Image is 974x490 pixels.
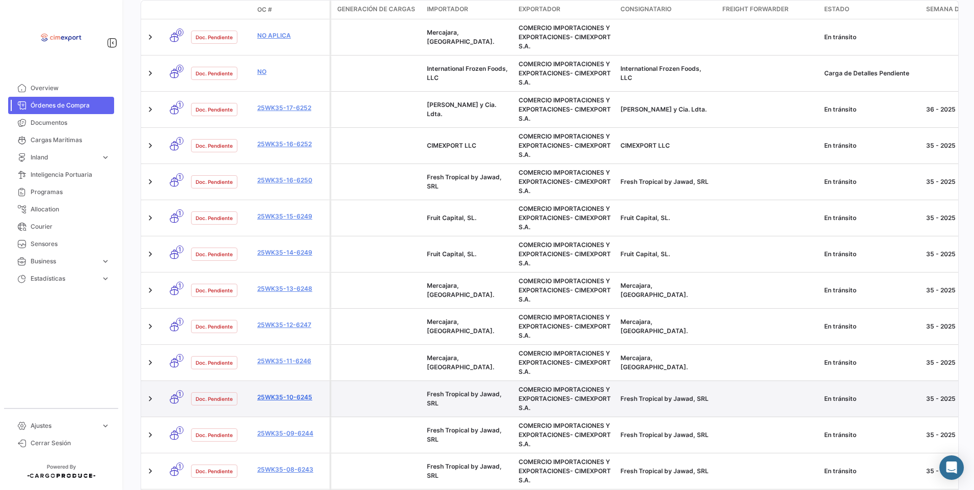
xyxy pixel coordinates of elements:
[196,33,233,41] span: Doc. Pendiente
[176,282,183,289] span: 1
[722,5,789,14] span: Freight Forwarder
[196,286,233,294] span: Doc. Pendiente
[257,67,326,76] a: NO
[196,395,233,403] span: Doc. Pendiente
[257,320,326,330] a: 25WK35-12-6247
[176,65,183,72] span: 0
[176,209,183,217] span: 1
[145,285,155,295] a: Expand/Collapse Row
[31,274,97,283] span: Estadísticas
[427,173,502,190] span: Fresh Tropical by Jawad, SRL
[519,349,611,375] span: COMERCIO IMPORTACIONES Y EXPORTACIONES- CIMEXPORT S.A.
[176,426,183,434] span: 1
[824,430,918,440] div: En tránsito
[620,431,709,439] span: Fresh Tropical by Jawad, SRL
[145,394,155,404] a: Expand/Collapse Row
[31,222,110,231] span: Courier
[176,462,183,470] span: 1
[257,357,326,366] a: 25WK35-11-6246
[196,178,233,186] span: Doc. Pendiente
[331,1,423,19] datatable-header-cell: Generación de cargas
[519,96,611,122] span: COMERCIO IMPORTACIONES Y EXPORTACIONES- CIMEXPORT S.A.
[616,1,718,19] datatable-header-cell: Consignatario
[257,31,326,40] a: NO APLICA
[196,322,233,331] span: Doc. Pendiente
[176,390,183,398] span: 1
[515,1,616,19] datatable-header-cell: Exportador
[824,322,918,331] div: En tránsito
[257,212,326,221] a: 25WK35-15-6249
[620,318,688,335] span: Mercajara, SL.
[196,250,233,258] span: Doc. Pendiente
[145,32,155,42] a: Expand/Collapse Row
[824,177,918,186] div: En tránsito
[718,1,820,19] datatable-header-cell: Freight Forwarder
[196,431,233,439] span: Doc. Pendiente
[176,137,183,145] span: 1
[176,29,183,36] span: 0
[31,170,110,179] span: Inteligencia Portuaria
[257,103,326,113] a: 25WK35-17-6252
[427,462,502,479] span: Fresh Tropical by Jawad, SRL
[145,321,155,332] a: Expand/Collapse Row
[31,118,110,127] span: Documentos
[196,142,233,150] span: Doc. Pendiente
[427,250,476,258] span: Fruit Capital, SL.
[176,101,183,108] span: 1
[176,318,183,325] span: 1
[824,358,918,367] div: En tránsito
[187,6,253,14] datatable-header-cell: Estado Doc.
[253,1,330,18] datatable-header-cell: OC #
[427,426,502,443] span: Fresh Tropical by Jawad, SRL
[176,173,183,181] span: 1
[145,177,155,187] a: Expand/Collapse Row
[824,33,918,42] div: En tránsito
[257,284,326,293] a: 25WK35-13-6248
[101,153,110,162] span: expand_more
[824,394,918,403] div: En tránsito
[257,393,326,402] a: 25WK35-10-6245
[620,354,688,371] span: Mercajara, SL.
[519,205,611,231] span: COMERCIO IMPORTACIONES Y EXPORTACIONES- CIMEXPORT S.A.
[8,235,114,253] a: Sensores
[8,79,114,97] a: Overview
[31,439,110,448] span: Cerrar Sesión
[8,97,114,114] a: Órdenes de Compra
[427,282,494,298] span: Mercajara, SL.
[824,467,918,476] div: En tránsito
[519,313,611,339] span: COMERCIO IMPORTACIONES Y EXPORTACIONES- CIMEXPORT S.A.
[145,213,155,223] a: Expand/Collapse Row
[824,250,918,259] div: En tránsito
[145,249,155,259] a: Expand/Collapse Row
[101,257,110,266] span: expand_more
[620,105,707,113] span: Salgado y Cia. Ldta.
[519,241,611,267] span: COMERCIO IMPORTACIONES Y EXPORTACIONES- CIMEXPORT S.A.
[427,354,494,371] span: Mercajara, SL.
[145,358,155,368] a: Expand/Collapse Row
[824,213,918,223] div: En tránsito
[427,5,468,14] span: Importador
[176,246,183,253] span: 1
[824,69,918,78] div: Carga de Detalles Pendiente
[8,218,114,235] a: Courier
[519,24,611,50] span: COMERCIO IMPORTACIONES Y EXPORTACIONES- CIMEXPORT S.A.
[8,131,114,149] a: Cargas Marítimas
[427,318,494,335] span: Mercajara, SL.
[31,101,110,110] span: Órdenes de Compra
[196,69,233,77] span: Doc. Pendiente
[620,395,709,402] span: Fresh Tropical by Jawad, SRL
[337,5,415,14] span: Generación de cargas
[519,458,611,484] span: COMERCIO IMPORTACIONES Y EXPORTACIONES- CIMEXPORT S.A.
[145,141,155,151] a: Expand/Collapse Row
[519,277,611,303] span: COMERCIO IMPORTACIONES Y EXPORTACIONES- CIMEXPORT S.A.
[620,214,670,222] span: Fruit Capital, SL.
[620,282,688,298] span: Mercajara, SL.
[101,421,110,430] span: expand_more
[427,214,476,222] span: Fruit Capital, SL.
[519,422,611,448] span: COMERCIO IMPORTACIONES Y EXPORTACIONES- CIMEXPORT S.A.
[31,187,110,197] span: Programas
[427,29,494,45] span: Mercajara, SL.
[423,1,515,19] datatable-header-cell: Importador
[824,141,918,150] div: En tránsito
[8,201,114,218] a: Allocation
